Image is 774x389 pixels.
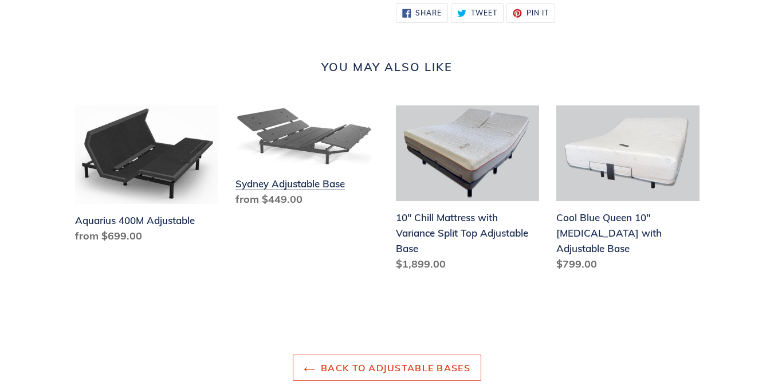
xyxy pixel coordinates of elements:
[235,105,379,211] a: Sydney Adjustable Base
[75,105,218,248] a: Aquarius 400M Adjustable
[293,355,481,381] a: Back to Adjustable Bases
[556,105,700,276] a: Cool Blue Queen 10" Memory Foam with Adjustable Base
[471,10,497,17] span: Tweet
[527,10,549,17] span: Pin it
[75,60,700,74] h2: You may also like
[415,10,442,17] span: Share
[396,105,539,276] a: 10" Chill Mattress with Variance Split Top Adjustable Base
